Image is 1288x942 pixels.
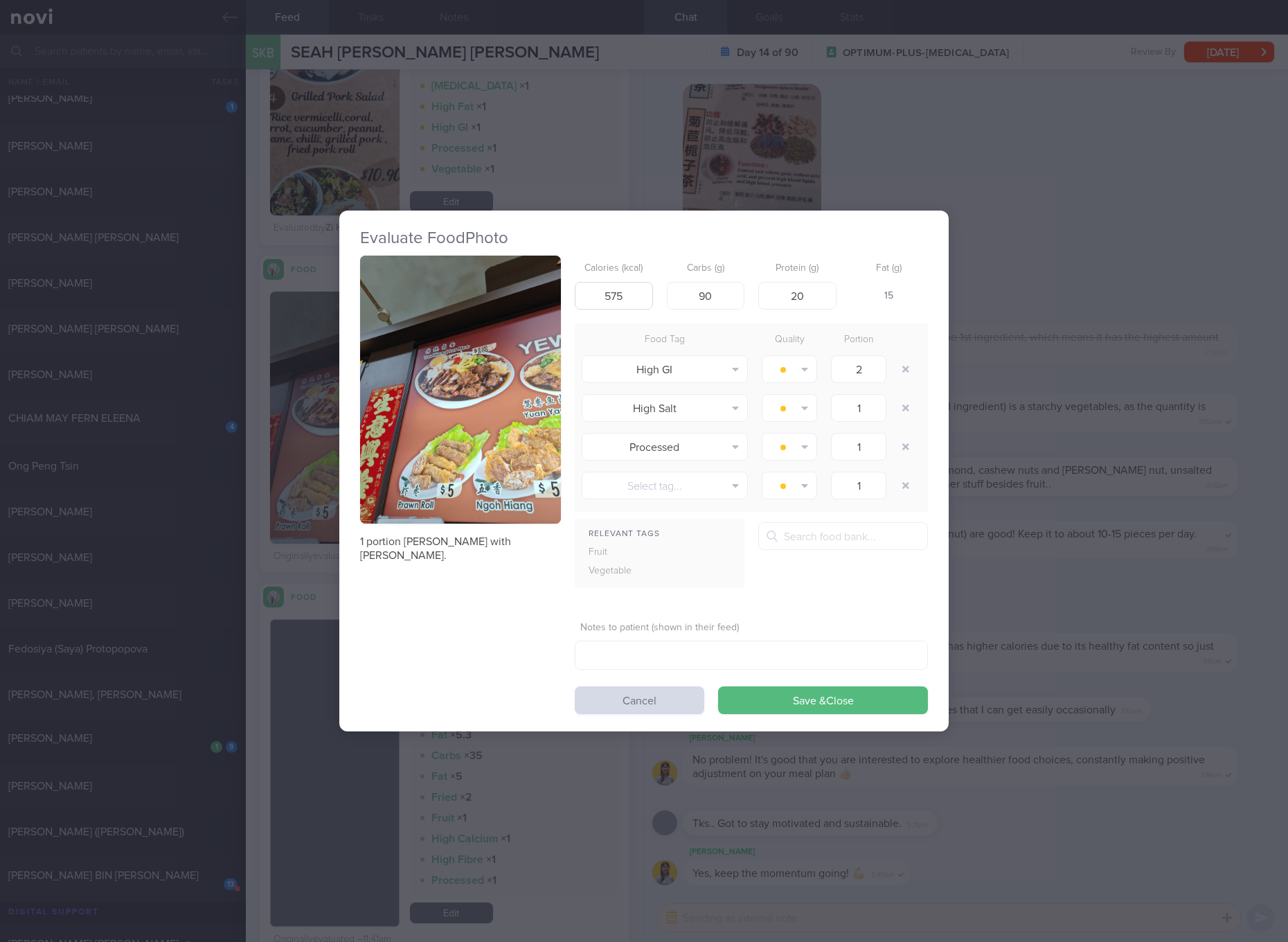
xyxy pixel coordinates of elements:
label: Fat (g) [856,263,923,275]
input: 1.0 [831,394,886,422]
div: Vegetable [575,562,663,581]
div: Food Tag [575,330,755,350]
label: Carbs (g) [672,263,740,275]
input: 9 [758,282,837,310]
h2: Evaluate Food Photo [360,228,928,249]
input: 250 [575,282,653,310]
p: 1 portion [PERSON_NAME] with [PERSON_NAME]. [360,535,561,562]
div: Relevant Tags [575,526,744,543]
label: Calories (kcal) [580,263,647,275]
input: 33 [667,282,745,310]
button: Select tag... [582,472,748,499]
button: High Salt [582,394,748,422]
input: Search food bank... [758,522,928,550]
button: Cancel [575,686,704,714]
input: 1.0 [831,355,886,383]
button: Processed [582,433,748,461]
div: Quality [755,330,824,350]
button: High GI [582,355,748,383]
label: Notes to patient (shown in their feed) [580,622,922,634]
img: 1 portion lor mee with bee hoon. [360,256,561,524]
button: Save &Close [718,686,928,714]
input: 1.0 [831,472,886,499]
div: Portion [824,330,893,350]
div: Fruit [575,543,663,562]
input: 1.0 [831,433,886,461]
label: Protein (g) [764,263,831,275]
div: 15 [850,282,929,311]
